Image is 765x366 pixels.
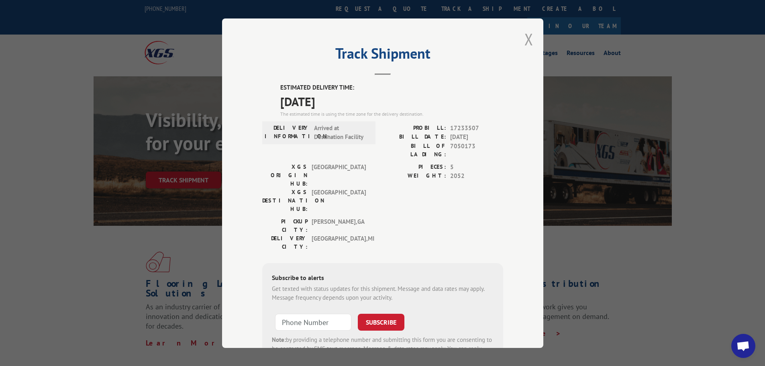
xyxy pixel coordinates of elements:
[262,234,308,251] label: DELIVERY CITY:
[262,48,503,63] h2: Track Shipment
[262,217,308,234] label: PICKUP CITY:
[272,284,494,302] div: Get texted with status updates for this shipment. Message and data rates may apply. Message frequ...
[450,172,503,181] span: 2052
[524,29,533,50] button: Close modal
[383,133,446,142] label: BILL DATE:
[450,141,503,158] span: 7050173
[383,123,446,133] label: PROBILL:
[262,162,308,188] label: XGS ORIGIN HUB:
[383,162,446,172] label: PIECES:
[450,123,503,133] span: 17233507
[272,335,286,343] strong: Note:
[312,162,366,188] span: [GEOGRAPHIC_DATA]
[312,217,366,234] span: [PERSON_NAME] , GA
[450,162,503,172] span: 5
[280,110,503,117] div: The estimated time is using the time zone for the delivery destination.
[358,313,404,330] button: SUBSCRIBE
[265,123,310,141] label: DELIVERY INFORMATION:
[272,335,494,362] div: by providing a telephone number and submitting this form you are consenting to be contacted by SM...
[272,272,494,284] div: Subscribe to alerts
[383,141,446,158] label: BILL OF LADING:
[280,83,503,92] label: ESTIMATED DELIVERY TIME:
[262,188,308,213] label: XGS DESTINATION HUB:
[450,133,503,142] span: [DATE]
[383,172,446,181] label: WEIGHT:
[312,234,366,251] span: [GEOGRAPHIC_DATA] , MI
[275,313,351,330] input: Phone Number
[314,123,368,141] span: Arrived at Destination Facility
[280,92,503,110] span: [DATE]
[731,334,755,358] div: Open chat
[312,188,366,213] span: [GEOGRAPHIC_DATA]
